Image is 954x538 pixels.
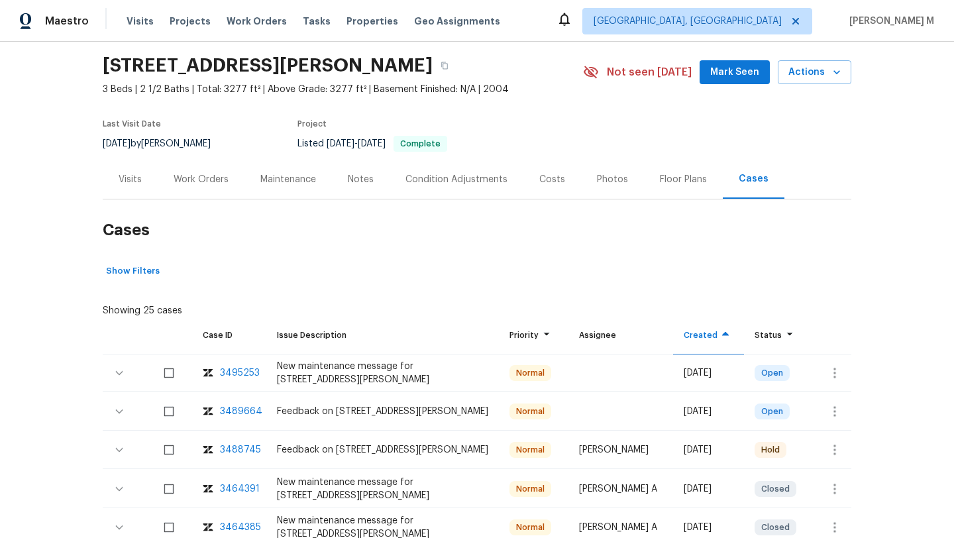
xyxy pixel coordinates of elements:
[106,264,160,279] span: Show Filters
[227,15,287,28] span: Work Orders
[220,366,260,380] div: 3495253
[607,66,692,79] span: Not seen [DATE]
[220,482,260,496] div: 3464391
[358,139,386,148] span: [DATE]
[297,120,327,128] span: Project
[755,329,798,342] div: Status
[220,405,262,418] div: 3489664
[594,15,782,28] span: [GEOGRAPHIC_DATA], [GEOGRAPHIC_DATA]
[511,366,550,380] span: Normal
[511,443,550,457] span: Normal
[684,405,733,418] div: [DATE]
[739,172,768,186] div: Cases
[203,482,213,496] img: zendesk-icon
[203,521,256,534] a: zendesk-icon3464385
[700,60,770,85] button: Mark Seen
[203,405,256,418] a: zendesk-icon3489664
[414,15,500,28] span: Geo Assignments
[579,482,662,496] div: [PERSON_NAME] A
[103,261,163,282] button: Show Filters
[710,64,759,81] span: Mark Seen
[119,173,142,186] div: Visits
[203,521,213,534] img: zendesk-icon
[405,173,507,186] div: Condition Adjustments
[277,476,489,502] div: New maintenance message for [STREET_ADDRESS][PERSON_NAME]
[539,173,565,186] div: Costs
[45,15,89,28] span: Maestro
[127,15,154,28] span: Visits
[203,482,256,496] a: zendesk-icon3464391
[348,173,374,186] div: Notes
[684,329,733,342] div: Created
[203,329,256,342] div: Case ID
[103,199,851,261] h2: Cases
[844,15,934,28] span: [PERSON_NAME] M
[511,405,550,418] span: Normal
[303,17,331,26] span: Tasks
[788,64,841,81] span: Actions
[579,521,662,534] div: [PERSON_NAME] A
[327,139,386,148] span: -
[103,83,583,96] span: 3 Beds | 2 1/2 Baths | Total: 3277 ft² | Above Grade: 3277 ft² | Basement Finished: N/A | 2004
[103,120,161,128] span: Last Visit Date
[684,521,733,534] div: [DATE]
[756,443,785,457] span: Hold
[684,482,733,496] div: [DATE]
[277,329,489,342] div: Issue Description
[203,366,213,380] img: zendesk-icon
[103,299,182,317] div: Showing 25 cases
[327,139,354,148] span: [DATE]
[579,329,662,342] div: Assignee
[756,366,788,380] span: Open
[220,521,261,534] div: 3464385
[297,139,447,148] span: Listed
[778,60,851,85] button: Actions
[579,443,662,457] div: [PERSON_NAME]
[103,59,433,72] h2: [STREET_ADDRESS][PERSON_NAME]
[170,15,211,28] span: Projects
[260,173,316,186] div: Maintenance
[684,366,733,380] div: [DATE]
[203,405,213,418] img: zendesk-icon
[174,173,229,186] div: Work Orders
[511,482,550,496] span: Normal
[756,521,795,534] span: Closed
[433,54,456,78] button: Copy Address
[684,443,733,457] div: [DATE]
[756,482,795,496] span: Closed
[509,329,558,342] div: Priority
[203,443,213,457] img: zendesk-icon
[203,366,256,380] a: zendesk-icon3495253
[277,443,489,457] div: Feedback on [STREET_ADDRESS][PERSON_NAME]
[660,173,707,186] div: Floor Plans
[756,405,788,418] span: Open
[277,405,489,418] div: Feedback on [STREET_ADDRESS][PERSON_NAME]
[395,140,446,148] span: Complete
[103,136,227,152] div: by [PERSON_NAME]
[203,443,256,457] a: zendesk-icon3488745
[346,15,398,28] span: Properties
[277,360,489,386] div: New maintenance message for [STREET_ADDRESS][PERSON_NAME]
[220,443,261,457] div: 3488745
[511,521,550,534] span: Normal
[103,139,131,148] span: [DATE]
[597,173,628,186] div: Photos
